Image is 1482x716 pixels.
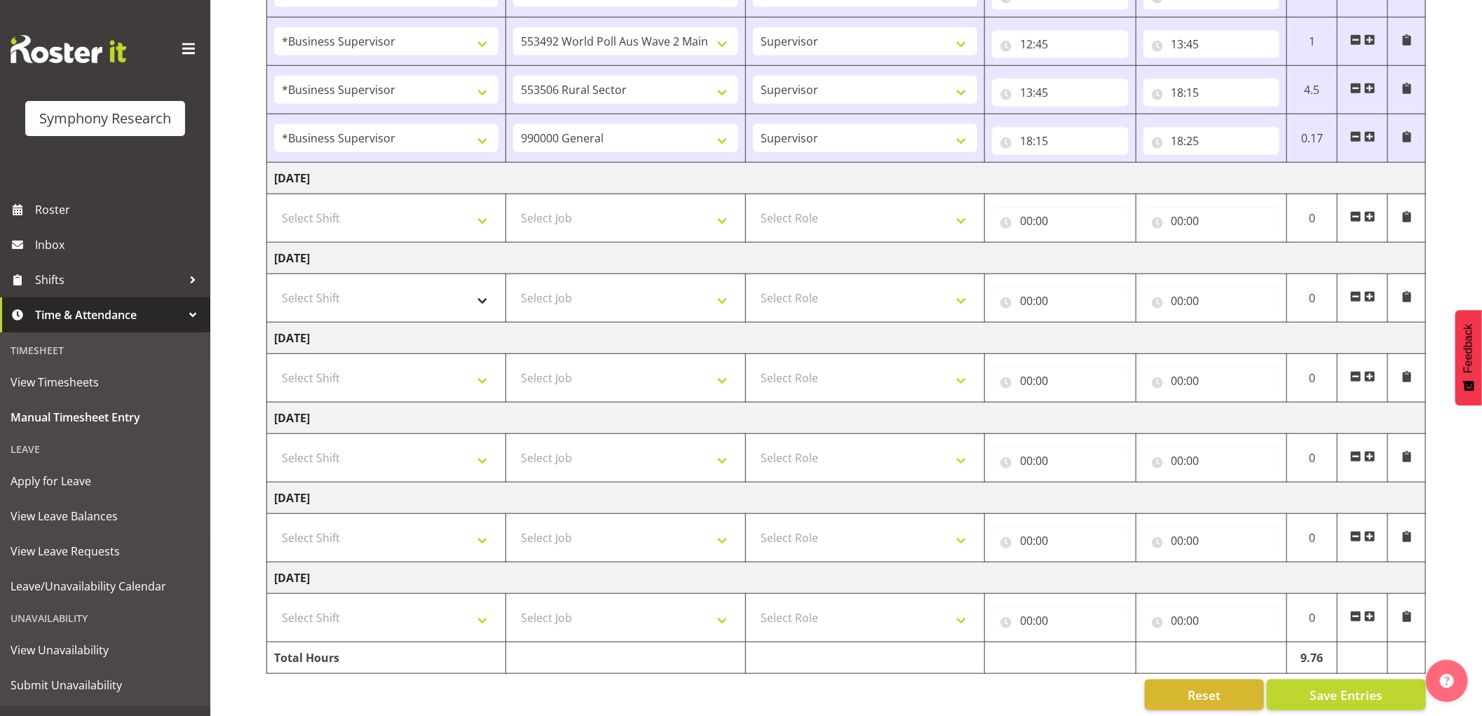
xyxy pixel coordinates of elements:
img: help-xxl-2.png [1440,674,1454,688]
td: 0 [1287,354,1338,403]
input: Click to select... [992,287,1129,315]
div: Timesheet [4,336,207,365]
td: [DATE] [267,323,1426,354]
input: Click to select... [992,447,1129,475]
span: Submit Unavailability [11,675,200,696]
input: Click to select... [992,607,1129,635]
a: View Leave Requests [4,534,207,569]
td: 9.76 [1287,642,1338,674]
input: Click to select... [1143,127,1280,155]
td: 4.5 [1287,66,1338,114]
a: Manual Timesheet Entry [4,400,207,435]
div: Leave [4,435,207,464]
input: Click to select... [992,127,1129,155]
td: [DATE] [267,403,1426,434]
button: Save Entries [1267,680,1426,710]
td: 0 [1287,514,1338,562]
input: Click to select... [992,79,1129,107]
td: 0 [1287,434,1338,482]
a: Leave/Unavailability Calendar [4,569,207,604]
td: Total Hours [267,642,506,674]
a: Submit Unavailability [4,668,207,703]
input: Click to select... [1143,79,1280,107]
img: Rosterit website logo [11,35,126,63]
span: Shifts [35,269,182,290]
span: Inbox [35,234,203,255]
span: Leave/Unavailability Calendar [11,576,200,597]
td: 0 [1287,274,1338,323]
span: Time & Attendance [35,304,182,325]
input: Click to select... [992,30,1129,58]
div: Unavailability [4,604,207,633]
span: View Leave Balances [11,506,200,527]
input: Click to select... [992,367,1129,395]
input: Click to select... [992,207,1129,235]
span: Manual Timesheet Entry [11,407,200,428]
button: Feedback - Show survey [1455,310,1482,405]
span: View Leave Requests [11,541,200,562]
input: Click to select... [1143,287,1280,315]
span: Roster [35,199,203,220]
a: View Timesheets [4,365,207,400]
input: Click to select... [1143,607,1280,635]
td: [DATE] [267,562,1426,594]
a: View Unavailability [4,633,207,668]
td: 0 [1287,594,1338,642]
span: View Timesheets [11,372,200,393]
a: View Leave Balances [4,499,207,534]
input: Click to select... [1143,447,1280,475]
td: [DATE] [267,482,1426,514]
input: Click to select... [1143,207,1280,235]
span: Save Entries [1310,686,1382,704]
button: Reset [1145,680,1264,710]
a: Apply for Leave [4,464,207,499]
td: 0 [1287,194,1338,243]
input: Click to select... [992,527,1129,555]
td: [DATE] [267,243,1426,274]
td: 0.17 [1287,114,1338,163]
input: Click to select... [1143,527,1280,555]
td: 1 [1287,18,1338,66]
span: View Unavailability [11,640,200,661]
div: Symphony Research [39,108,171,129]
span: Reset [1188,686,1221,704]
span: Feedback [1462,324,1475,373]
input: Click to select... [1143,30,1280,58]
input: Click to select... [1143,367,1280,395]
span: Apply for Leave [11,471,200,492]
td: [DATE] [267,163,1426,194]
